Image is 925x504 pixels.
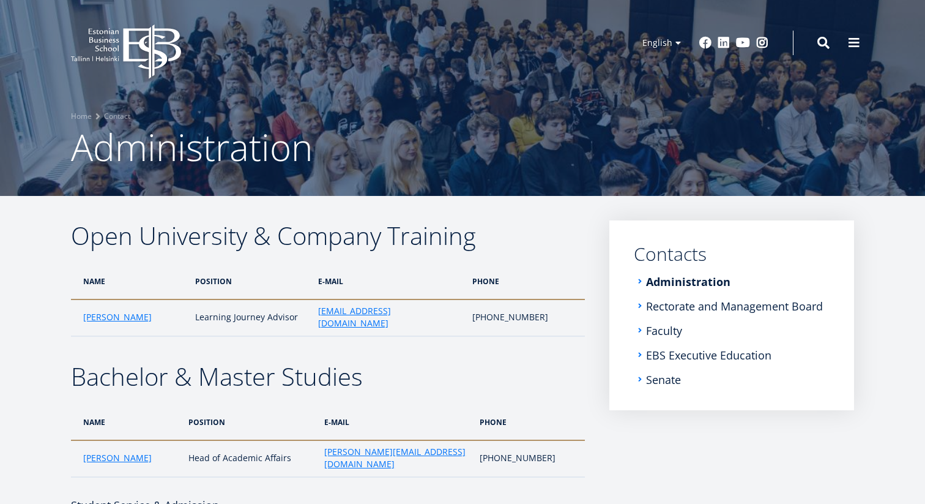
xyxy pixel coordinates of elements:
a: [PERSON_NAME][EMAIL_ADDRESS][DOMAIN_NAME] [324,446,467,470]
a: [PERSON_NAME] [83,452,152,464]
h2: Open University & Company Training [71,220,585,251]
a: Rectorate and Management Board [646,300,823,312]
th: NAME [71,263,189,299]
td: [PHONE_NUMBER] [474,440,585,477]
th: POSITION [189,263,311,299]
td: [PHONE_NUMBER] [466,299,585,336]
a: Administration [646,276,730,288]
a: Contact [104,110,130,122]
a: Home [71,110,92,122]
a: Instagram [756,37,768,49]
a: Contacts [634,245,830,263]
span: Administration [71,122,313,172]
a: Youtube [736,37,750,49]
a: Facebook [699,37,711,49]
th: POSITION [182,404,318,440]
th: PHONE [474,404,585,440]
a: Faculty [646,325,682,337]
a: [EMAIL_ADDRESS][DOMAIN_NAME] [318,305,460,329]
th: e-MAIL [312,263,466,299]
h2: Bachelor & Master Studies [71,361,585,392]
th: NAME [71,404,182,440]
th: PHONE [466,263,585,299]
a: Linkedin [718,37,730,49]
a: Senate [646,374,681,386]
td: Head of Academic Affairs [182,440,318,477]
th: e-MAIL [318,404,474,440]
a: EBS Executive Education [646,349,771,361]
td: Learning Journey Advisor [189,299,311,336]
a: [PERSON_NAME] [83,311,152,323]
